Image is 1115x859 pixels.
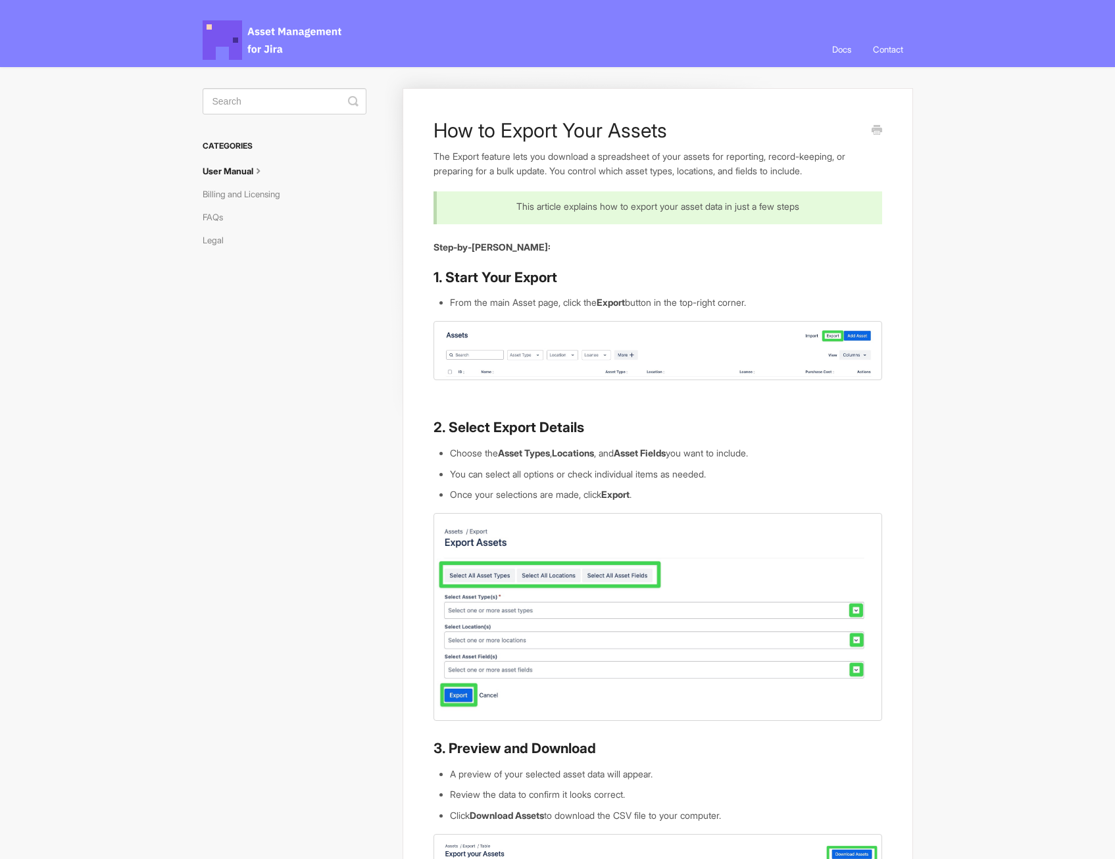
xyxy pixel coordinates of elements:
[434,118,862,142] h1: How to Export Your Assets
[872,124,882,138] a: Print this Article
[450,467,881,481] li: You can select all options or check individual items as needed.
[450,295,881,310] li: From the main Asset page, click the button in the top-right corner.
[470,810,544,821] strong: Download Assets
[203,184,290,205] a: Billing and Licensing
[434,321,881,380] img: file-Hc4Fm3fuBi.jpg
[450,767,881,781] li: A preview of your selected asset data will appear.
[552,447,594,458] strong: Locations
[203,88,366,114] input: Search
[203,230,234,251] a: Legal
[614,447,666,458] strong: Asset Fields
[203,160,275,182] a: User Manual
[498,447,550,458] strong: Asset Types
[434,418,881,437] h3: 2. Select Export Details
[822,32,861,67] a: Docs
[434,739,881,758] h3: 3. Preview and Download
[450,808,881,823] li: Click to download the CSV file to your computer.
[601,489,630,500] strong: Export
[434,241,551,253] strong: Step-by-[PERSON_NAME]:
[434,268,881,287] h3: 1. Start Your Export
[434,513,881,721] img: file-OuHvnZC444.jpg
[450,199,865,214] p: This article explains how to export your asset data in just a few steps
[450,787,881,802] li: Review the data to confirm it looks correct.
[450,487,881,502] li: Once your selections are made, click .
[597,297,625,308] strong: Export
[450,446,881,460] li: Choose the , , and you want to include.
[203,20,343,60] span: Asset Management for Jira Docs
[863,32,913,67] a: Contact
[203,207,233,228] a: FAQs
[434,149,881,178] p: The Export feature lets you download a spreadsheet of your assets for reporting, record-keeping, ...
[203,134,366,158] h3: Categories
